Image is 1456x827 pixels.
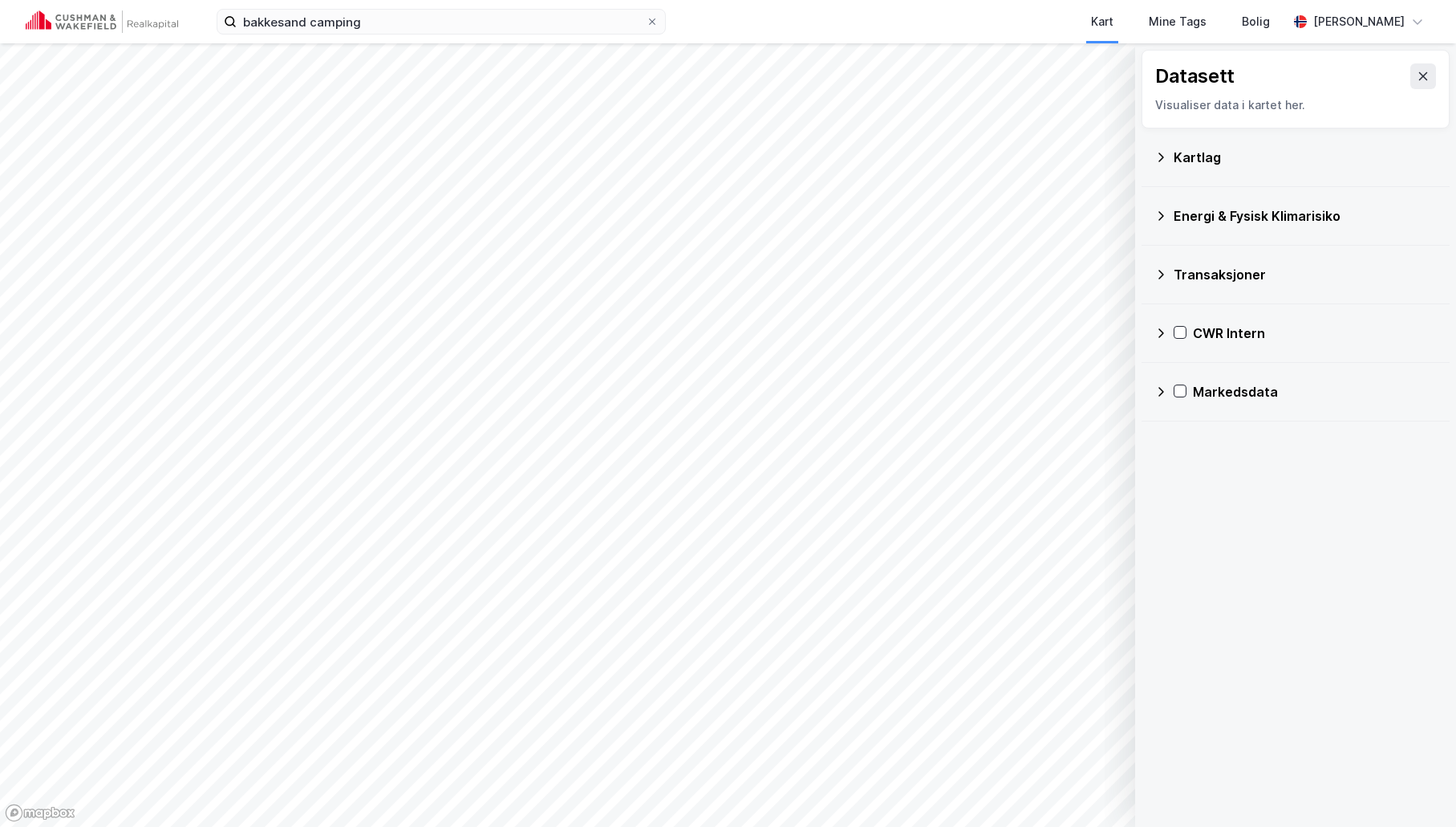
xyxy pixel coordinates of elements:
[1376,750,1456,827] iframe: Chat Widget
[1193,324,1437,343] div: CWR Intern
[1174,265,1437,284] div: Transaksjoner
[1193,382,1437,401] div: Markedsdata
[1313,12,1405,31] div: [PERSON_NAME]
[1174,206,1437,226] div: Energi & Fysisk Klimarisiko
[26,10,178,33] img: cushman-wakefield-realkapital-logo.202ea83816669bd177139c58696a8fa1.svg
[1242,12,1270,31] div: Bolig
[237,10,646,34] input: Søk på adresse, matrikkel, gårdeiere, leietakere eller personer
[1155,63,1235,89] div: Datasett
[1091,12,1113,31] div: Kart
[1174,148,1437,167] div: Kartlag
[1155,96,1436,115] div: Visualiser data i kartet her.
[5,804,75,822] a: Mapbox homepage
[1149,12,1207,31] div: Mine Tags
[1376,750,1456,827] div: Kontrollprogram for chat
